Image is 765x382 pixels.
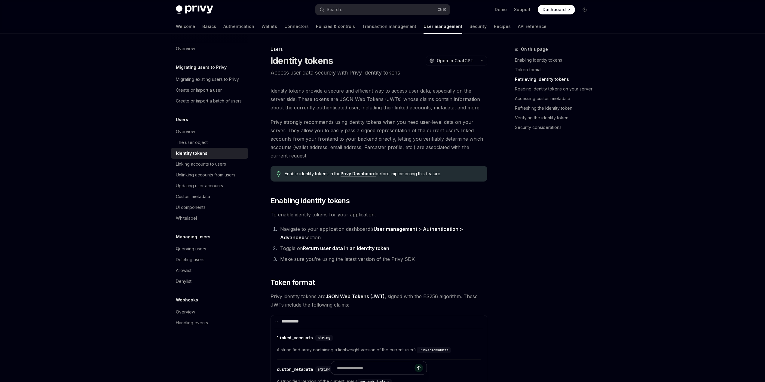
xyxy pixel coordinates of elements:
[277,335,313,341] div: linked_accounts
[176,87,222,94] div: Create or import a user
[171,159,248,170] a: Linking accounts to users
[171,265,248,276] a: Allowlist
[176,245,206,252] div: Querying users
[278,244,487,252] li: Toggle on
[417,347,451,353] code: linkedAccounts
[176,267,191,274] div: Allowlist
[543,7,566,13] span: Dashboard
[202,19,216,34] a: Basics
[171,85,248,96] a: Create or import a user
[515,113,594,123] a: Verifying the identity token
[278,255,487,263] li: Make sure you’re using the latest version of the Privy SDK
[171,243,248,254] a: Querying users
[171,276,248,287] a: Denylist
[176,193,210,200] div: Custom metadata
[176,64,227,71] h5: Migrating users to Privy
[176,139,208,146] div: The user object
[277,346,481,353] span: A stringified array containing a lightweight version of the current user’s
[171,148,248,159] a: Identity tokens
[494,19,511,34] a: Recipes
[176,76,239,83] div: Migrating existing users to Privy
[176,278,191,285] div: Denylist
[284,19,309,34] a: Connectors
[271,87,487,112] span: Identity tokens provide a secure and efficient way to access user data, especially on the server ...
[514,7,531,13] a: Support
[515,103,594,113] a: Refreshing the identity token
[171,43,248,54] a: Overview
[176,182,223,189] div: Updating user accounts
[176,215,197,222] div: Whitelabel
[171,202,248,213] a: UI components
[315,4,450,15] button: Search...CtrlK
[318,335,330,340] span: string
[515,123,594,132] a: Security considerations
[271,118,487,160] span: Privy strongly recommends using identity tokens when you need user-level data on your server. The...
[176,319,208,326] div: Handling events
[424,19,462,34] a: User management
[171,170,248,180] a: Unlinking accounts from users
[176,19,195,34] a: Welcome
[341,171,376,176] a: Privy Dashboard
[262,19,277,34] a: Wallets
[176,308,195,316] div: Overview
[495,7,507,13] a: Demo
[176,160,226,168] div: Linking accounts to users
[171,74,248,85] a: Migrating existing users to Privy
[580,5,589,14] button: Toggle dark mode
[515,84,594,94] a: Reading identity tokens on your server
[362,19,416,34] a: Transaction management
[171,213,248,224] a: Whitelabel
[171,307,248,317] a: Overview
[176,5,213,14] img: dark logo
[176,296,198,304] h5: Webhooks
[426,56,477,66] button: Open in ChatGPT
[518,19,546,34] a: API reference
[176,233,210,240] h5: Managing users
[521,46,548,53] span: On this page
[176,45,195,52] div: Overview
[437,58,473,64] span: Open in ChatGPT
[271,278,315,287] span: Token format
[271,69,487,77] p: Access user data securely with Privy identity tokens
[223,19,254,34] a: Authentication
[176,150,207,157] div: Identity tokens
[171,180,248,191] a: Updating user accounts
[278,225,487,242] li: Navigate to your application dashboard’s section
[171,317,248,328] a: Handling events
[271,210,487,219] span: To enable identity tokens for your application:
[470,19,487,34] a: Security
[176,204,206,211] div: UI components
[176,256,204,263] div: Deleting users
[316,19,355,34] a: Policies & controls
[327,6,344,13] div: Search...
[171,96,248,106] a: Create or import a batch of users
[171,126,248,137] a: Overview
[515,65,594,75] a: Token format
[176,97,242,105] div: Create or import a batch of users
[515,55,594,65] a: Enabling identity tokens
[415,364,423,372] button: Send message
[171,191,248,202] a: Custom metadata
[271,196,350,206] span: Enabling identity tokens
[437,7,446,12] span: Ctrl K
[271,55,333,66] h1: Identity tokens
[171,254,248,265] a: Deleting users
[515,75,594,84] a: Retrieving identity tokens
[326,293,385,300] a: JSON Web Tokens (JWT)
[171,137,248,148] a: The user object
[303,245,389,251] strong: Return user data in an identity token
[271,292,487,309] span: Privy identity tokens are , signed with the ES256 algorithm. These JWTs include the following cla...
[176,128,195,135] div: Overview
[176,116,188,123] h5: Users
[285,171,481,177] span: Enable identity tokens in the before implementing this feature.
[271,46,487,52] div: Users
[277,171,281,177] svg: Tip
[538,5,575,14] a: Dashboard
[515,94,594,103] a: Accessing custom metadata
[176,171,235,179] div: Unlinking accounts from users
